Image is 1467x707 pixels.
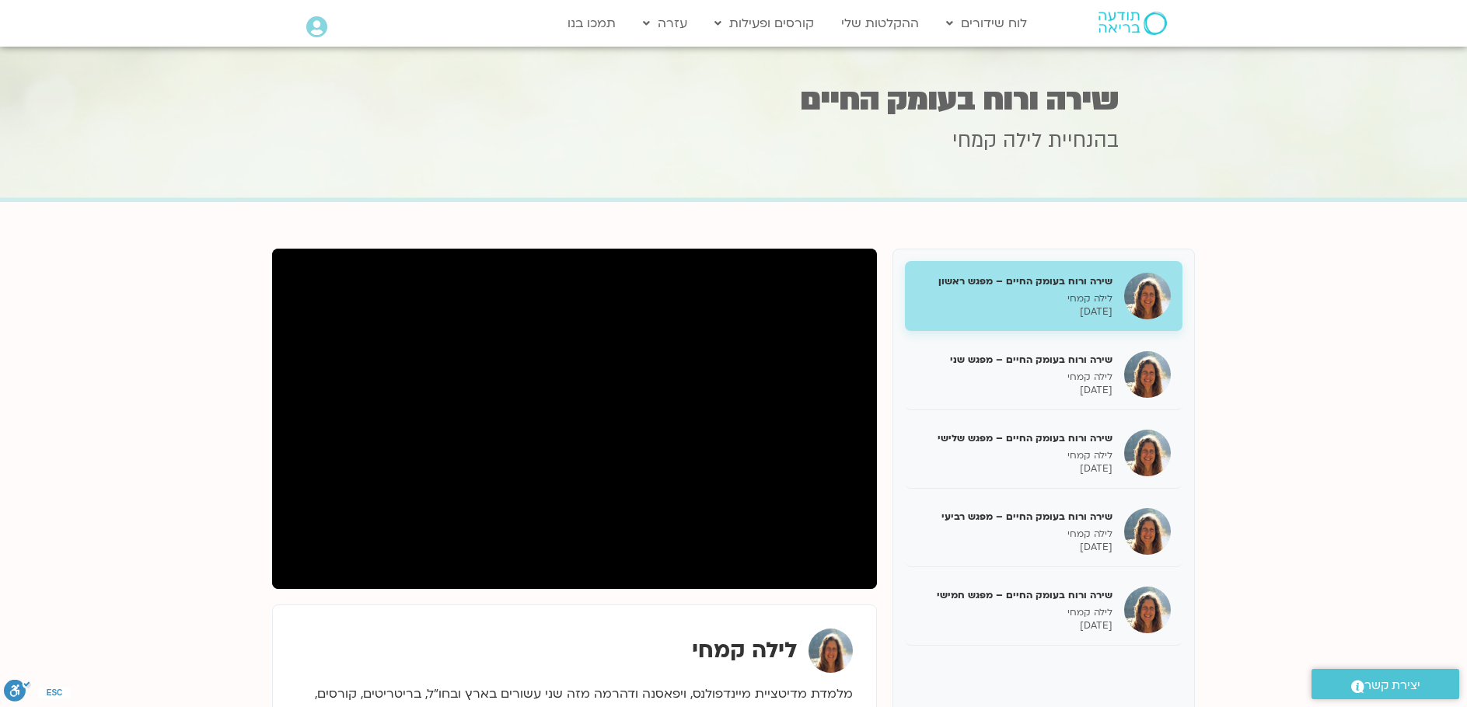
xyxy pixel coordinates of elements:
[1312,669,1459,699] a: יצירת קשר
[917,431,1112,445] h5: שירה ורוח בעומק החיים – מפגש שלישי
[938,9,1035,38] a: לוח שידורים
[1124,430,1171,476] img: שירה ורוח בעומק החיים – מפגש שלישי
[917,541,1112,554] p: [DATE]
[917,274,1112,288] h5: שירה ורוח בעומק החיים – מפגש ראשון
[560,9,623,38] a: תמכו בנו
[635,9,695,38] a: עזרה
[917,384,1112,397] p: [DATE]
[917,353,1112,367] h5: שירה ורוח בעומק החיים – מפגש שני
[1099,12,1167,35] img: תודעה בריאה
[692,636,797,665] strong: לילה קמחי
[917,510,1112,524] h5: שירה ורוח בעומק החיים – מפגש רביעי
[917,606,1112,619] p: לילה קמחי
[917,462,1112,475] p: [DATE]
[917,449,1112,462] p: לילה קמחי
[917,371,1112,384] p: לילה קמחי
[349,85,1119,115] h1: שירה ורוח בעומק החיים
[917,619,1112,632] p: [DATE]
[707,9,822,38] a: קורסים ופעילות
[917,305,1112,319] p: [DATE]
[809,629,853,673] img: לילה קמחי
[1364,675,1420,696] span: יצירת קשר
[1048,127,1119,155] span: בהנחיית
[1124,273,1171,319] img: שירה ורוח בעומק החיים – מפגש ראשון
[1124,351,1171,398] img: שירה ורוח בעומק החיים – מפגש שני
[1124,508,1171,555] img: שירה ורוח בעומק החיים – מפגש רביעי
[917,528,1112,541] p: לילה קמחי
[917,292,1112,305] p: לילה קמחי
[1124,587,1171,633] img: שירה ורוח בעומק החיים – מפגש חמישי
[833,9,927,38] a: ההקלטות שלי
[917,588,1112,602] h5: שירה ורוח בעומק החיים – מפגש חמישי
